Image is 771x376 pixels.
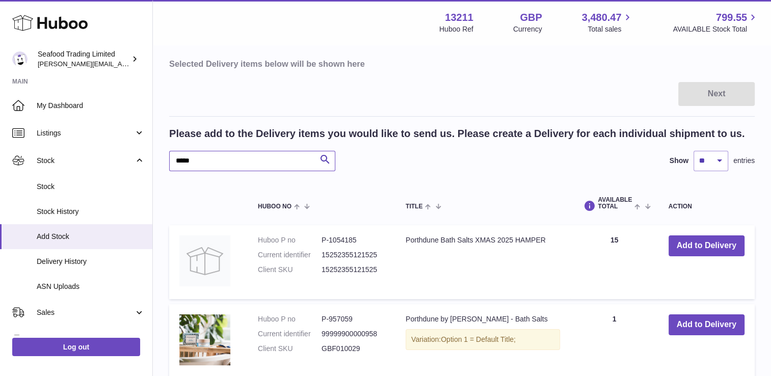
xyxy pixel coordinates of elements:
[179,314,230,365] img: Porthdune by Jill Stein - Bath Salts
[38,49,129,69] div: Seafood Trading Limited
[669,314,745,335] button: Add to Delivery
[733,156,755,166] span: entries
[37,282,145,291] span: ASN Uploads
[258,203,291,210] span: Huboo no
[37,128,134,138] span: Listings
[258,314,322,324] dt: Huboo P no
[12,51,28,67] img: nathaniellynch@rickstein.com
[406,203,422,210] span: Title
[322,329,385,339] dd: 99999900000958
[582,11,622,24] span: 3,480.47
[395,225,570,299] td: Porthdune Bath Salts XMAS 2025 HAMPER
[38,60,204,68] span: [PERSON_NAME][EMAIL_ADDRESS][DOMAIN_NAME]
[439,24,473,34] div: Huboo Ref
[258,344,322,354] dt: Client SKU
[179,235,230,286] img: Porthdune Bath Salts XMAS 2025 HAMPER
[258,265,322,275] dt: Client SKU
[445,11,473,24] strong: 13211
[322,250,385,260] dd: 15252355121525
[673,24,759,34] span: AVAILABLE Stock Total
[258,235,322,245] dt: Huboo P no
[169,58,755,69] h3: Selected Delivery items below will be shown here
[322,235,385,245] dd: P-1054185
[513,24,542,34] div: Currency
[37,101,145,111] span: My Dashboard
[258,250,322,260] dt: Current identifier
[322,265,385,275] dd: 15252355121525
[669,203,745,210] div: Action
[588,24,633,34] span: Total sales
[322,344,385,354] dd: GBF010029
[520,11,542,24] strong: GBP
[582,11,633,34] a: 3,480.47 Total sales
[169,127,745,141] h2: Please add to the Delivery items you would like to send us. Please create a Delivery for each ind...
[322,314,385,324] dd: P-957059
[37,156,134,166] span: Stock
[258,329,322,339] dt: Current identifier
[37,182,145,192] span: Stock
[37,232,145,241] span: Add Stock
[406,329,560,350] div: Variation:
[669,235,745,256] button: Add to Delivery
[37,257,145,266] span: Delivery History
[670,156,688,166] label: Show
[37,308,134,317] span: Sales
[12,338,140,356] a: Log out
[441,335,516,343] span: Option 1 = Default Title;
[716,11,747,24] span: 799.55
[570,225,658,299] td: 15
[673,11,759,34] a: 799.55 AVAILABLE Stock Total
[598,197,632,210] span: AVAILABLE Total
[37,207,145,217] span: Stock History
